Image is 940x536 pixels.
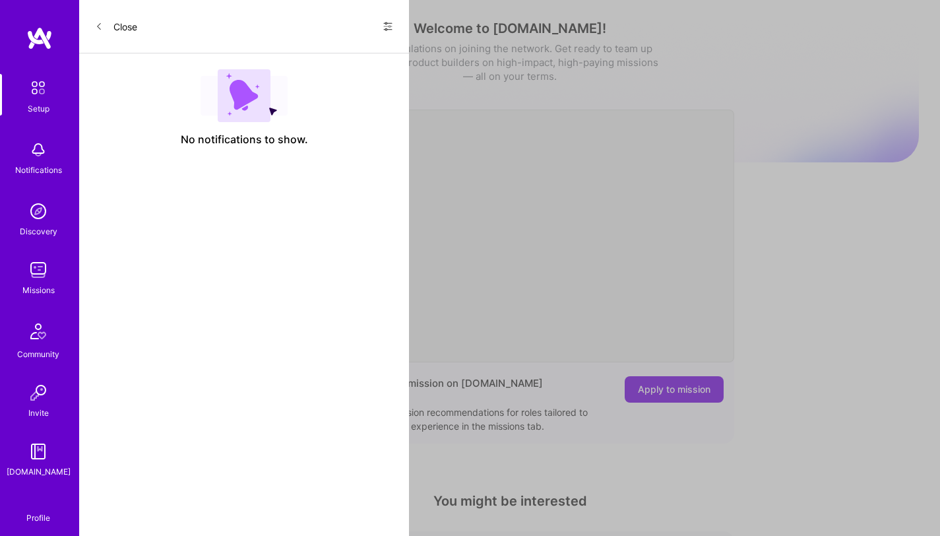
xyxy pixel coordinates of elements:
div: Discovery [20,224,57,238]
img: Invite [25,380,51,406]
img: teamwork [25,257,51,283]
div: Setup [28,102,49,116]
a: Profile [22,497,55,523]
div: Missions [22,283,55,297]
img: guide book [25,438,51,465]
img: empty [201,69,288,122]
button: Close [95,16,137,37]
div: Notifications [15,163,62,177]
div: Invite [28,406,49,420]
img: Community [22,316,54,347]
div: Profile [26,511,50,523]
img: logo [26,26,53,50]
img: bell [25,137,51,163]
img: discovery [25,198,51,224]
img: setup [24,74,52,102]
div: Community [17,347,59,361]
div: [DOMAIN_NAME] [7,465,71,479]
span: No notifications to show. [181,133,308,147]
